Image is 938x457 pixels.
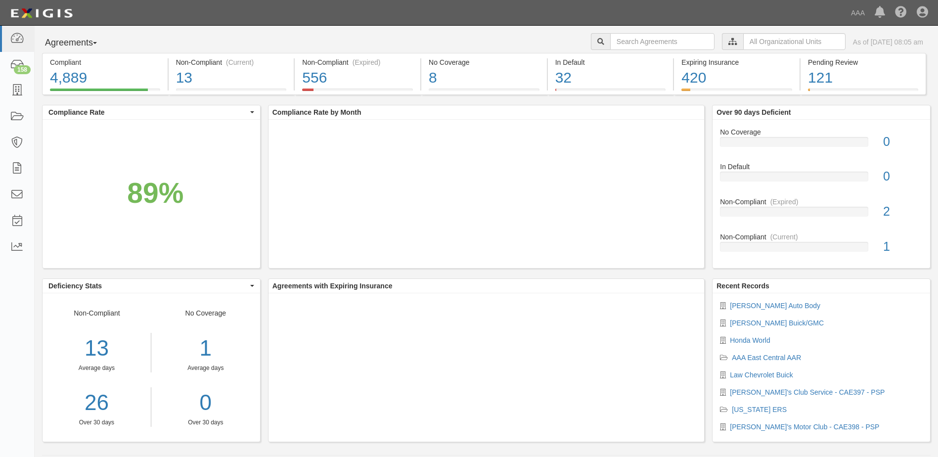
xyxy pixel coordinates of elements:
[876,133,930,151] div: 0
[43,387,151,418] a: 26
[853,37,923,47] div: As of [DATE] 08:05 am
[713,127,930,137] div: No Coverage
[876,203,930,221] div: 2
[713,162,930,172] div: In Default
[272,282,393,290] b: Agreements with Expiring Insurance
[176,57,287,67] div: Non-Compliant (Current)
[50,67,160,89] div: 4,889
[159,387,253,418] a: 0
[876,168,930,185] div: 0
[302,67,413,89] div: 556
[548,89,673,96] a: In Default32
[743,33,846,50] input: All Organizational Units
[895,7,907,19] i: Help Center - Complianz
[43,418,151,427] div: Over 30 days
[770,232,798,242] div: (Current)
[720,127,923,162] a: No Coverage0
[43,105,260,119] button: Compliance Rate
[846,3,870,23] a: AAA
[42,33,116,53] button: Agreements
[720,197,923,232] a: Non-Compliant(Expired)2
[353,57,381,67] div: (Expired)
[42,89,168,96] a: Compliant4,889
[720,162,923,197] a: In Default0
[176,67,287,89] div: 13
[50,57,160,67] div: Compliant
[610,33,715,50] input: Search Agreements
[720,232,923,260] a: Non-Compliant(Current)1
[226,57,254,67] div: (Current)
[429,57,539,67] div: No Coverage
[713,197,930,207] div: Non-Compliant
[681,57,792,67] div: Expiring Insurance
[555,67,666,89] div: 32
[429,67,539,89] div: 8
[159,364,253,372] div: Average days
[43,279,260,293] button: Deficiency Stats
[770,197,799,207] div: (Expired)
[732,354,801,362] a: AAA East Central AAR
[555,57,666,67] div: In Default
[159,333,253,364] div: 1
[302,57,413,67] div: Non-Compliant (Expired)
[808,57,918,67] div: Pending Review
[48,107,248,117] span: Compliance Rate
[169,89,294,96] a: Non-Compliant(Current)13
[730,302,820,310] a: [PERSON_NAME] Auto Body
[808,67,918,89] div: 121
[681,67,792,89] div: 420
[43,308,151,427] div: Non-Compliant
[730,371,793,379] a: Law Chevrolet Buick
[295,89,420,96] a: Non-Compliant(Expired)556
[48,281,248,291] span: Deficiency Stats
[876,238,930,256] div: 1
[272,108,361,116] b: Compliance Rate by Month
[716,108,791,116] b: Over 90 days Deficient
[14,65,31,74] div: 158
[801,89,926,96] a: Pending Review121
[730,423,879,431] a: [PERSON_NAME]'s Motor Club - CAE398 - PSP
[159,418,253,427] div: Over 30 days
[43,364,151,372] div: Average days
[127,173,183,213] div: 89%
[716,282,769,290] b: Recent Records
[43,333,151,364] div: 13
[730,336,770,344] a: Honda World
[674,89,800,96] a: Expiring Insurance420
[730,319,824,327] a: [PERSON_NAME] Buick/GMC
[7,4,76,22] img: logo-5460c22ac91f19d4615b14bd174203de0afe785f0fc80cf4dbbc73dc1793850b.png
[732,406,787,413] a: [US_STATE] ERS
[151,308,260,427] div: No Coverage
[421,89,547,96] a: No Coverage8
[730,388,885,396] a: [PERSON_NAME]'s Club Service - CAE397 - PSP
[713,232,930,242] div: Non-Compliant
